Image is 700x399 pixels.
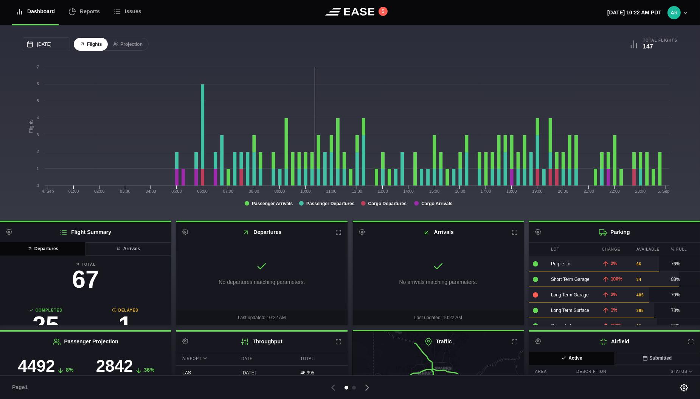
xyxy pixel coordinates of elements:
[671,307,696,314] div: 73%
[671,291,696,298] div: 70%
[609,189,620,193] text: 22:00
[429,189,440,193] text: 15:00
[294,366,347,380] div: 46,995
[252,201,293,206] tspan: Passenger Arrivals
[85,307,165,341] a: Delayed1
[37,98,39,103] text: 5
[6,262,165,267] b: Total
[85,313,165,337] h3: 1
[352,189,362,193] text: 12:00
[176,366,229,380] div: LAS
[74,38,108,51] button: Flights
[611,261,617,266] span: 2%
[42,189,54,193] tspan: 4. Sep
[176,222,347,242] h2: Departures
[551,323,571,329] span: Green Lot
[6,262,165,295] a: Total67
[23,37,70,51] input: mm/dd/yyyy
[551,292,589,298] span: Long Term Garage
[94,189,105,193] text: 02:00
[120,189,130,193] text: 03:00
[6,358,85,386] div: 5 AM - 12 PM
[37,115,39,120] text: 4
[85,307,165,313] b: Delayed
[294,352,347,365] div: Total
[171,189,182,193] text: 05:00
[635,189,646,193] text: 23:00
[532,189,543,193] text: 19:00
[636,261,641,267] b: 66
[529,222,700,242] h2: Parking
[235,352,288,365] div: Date
[399,278,477,286] p: No arrivals matching parameters.
[6,313,85,337] h3: 25
[37,65,39,69] text: 7
[306,201,355,206] tspan: Passenger Departures
[636,277,641,282] b: 34
[249,189,259,193] text: 08:00
[607,9,661,17] p: [DATE] 10:22 AM PDT
[37,149,39,154] text: 2
[18,358,55,374] h3: 4492
[551,308,589,313] span: Long Term Surface
[146,189,156,193] text: 04:00
[551,261,572,267] span: Purple Lot
[611,276,622,282] span: 100%
[558,189,568,193] text: 20:00
[28,120,34,133] tspan: Flights
[353,310,524,325] div: Last updated: 10:22 AM
[219,278,305,286] p: No departures matching parameters.
[636,323,641,329] b: 33
[37,81,39,86] text: 6
[85,358,165,386] div: 1 PM - 8 PM
[403,189,414,193] text: 14:00
[37,166,39,171] text: 1
[6,307,85,313] b: Completed
[551,277,590,282] span: Short Term Garage
[96,358,133,374] h3: 2842
[529,365,564,378] div: Area
[506,189,517,193] text: 18:00
[570,365,658,378] div: Description
[6,267,165,291] h3: 67
[12,383,31,391] span: Page 1
[667,243,700,256] div: % Full
[529,332,700,352] h2: Airfield
[353,222,524,242] h2: Arrivals
[611,323,622,328] span: 100%
[6,307,85,341] a: Completed25
[300,189,311,193] text: 10:00
[107,38,149,51] button: Projection
[643,38,677,43] b: Total Flights
[665,365,700,378] div: Status
[176,332,347,352] h2: Throughput
[197,189,208,193] text: 06:00
[636,308,644,313] b: 385
[636,292,644,298] b: 485
[37,183,39,188] text: 0
[66,367,73,373] span: 8%
[643,43,653,50] b: 147
[37,132,39,137] text: 3
[614,352,700,365] button: Submitted
[611,292,617,297] span: 2%
[529,352,615,365] button: Active
[176,310,347,325] div: Last updated: 10:22 AM
[326,189,337,193] text: 11:00
[144,367,155,373] span: 36%
[223,189,234,193] text: 07:00
[547,243,596,256] div: Lot
[611,307,617,313] span: 1%
[671,323,696,329] div: 75%
[481,189,491,193] text: 17:00
[275,189,285,193] text: 09:00
[598,243,631,256] div: Change
[658,189,670,193] tspan: 5. Sep
[671,260,696,267] div: 76%
[85,242,171,256] button: Arrivals
[379,7,388,16] button: 5
[633,243,665,256] div: Available
[353,332,524,352] h2: Traffic
[584,189,594,193] text: 21:00
[455,189,466,193] text: 16:00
